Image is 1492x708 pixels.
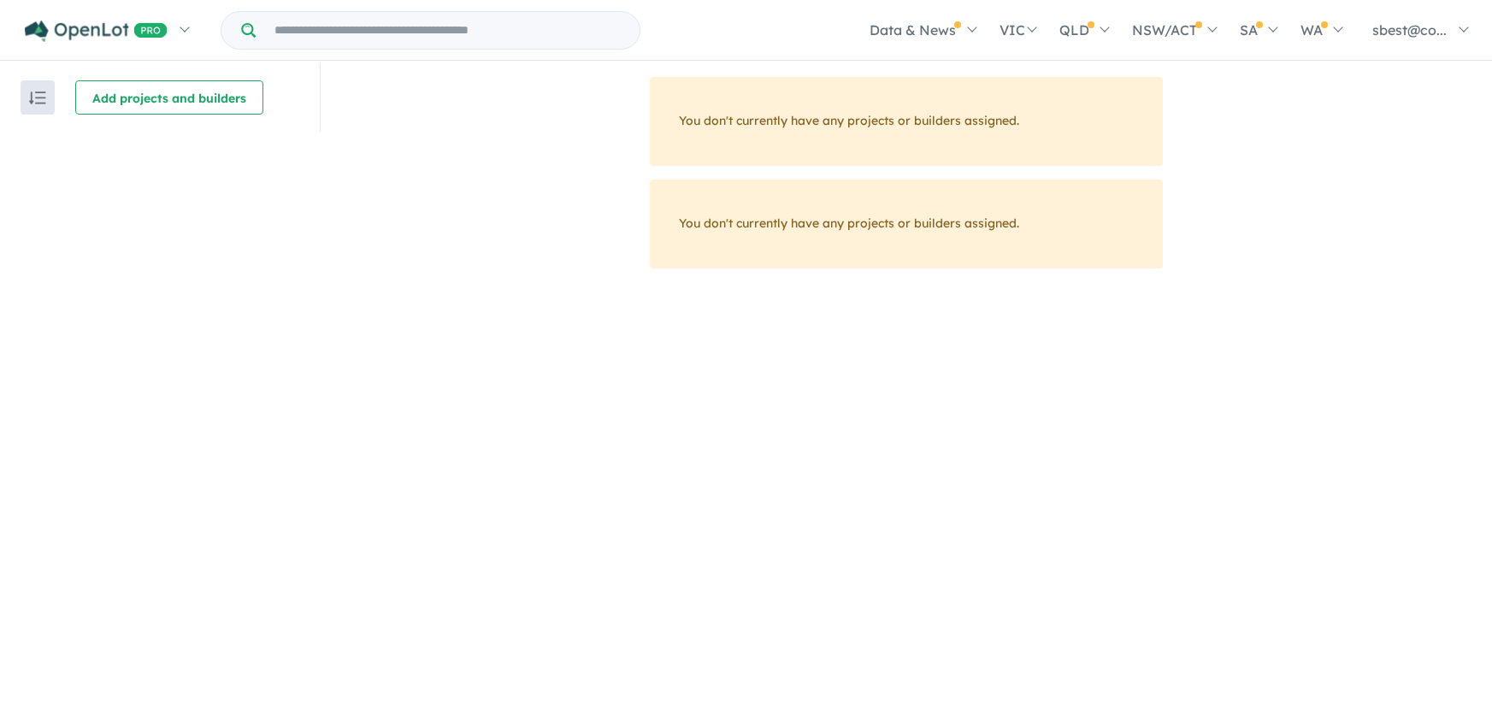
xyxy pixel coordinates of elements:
div: You don't currently have any projects or builders assigned. [650,77,1163,166]
img: Openlot PRO Logo White [25,21,168,42]
input: Try estate name, suburb, builder or developer [259,12,636,49]
div: You don't currently have any projects or builders assigned. [650,180,1163,268]
span: sbest@co... [1372,21,1447,38]
img: sort.svg [29,91,46,104]
button: Add projects and builders [75,80,263,115]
